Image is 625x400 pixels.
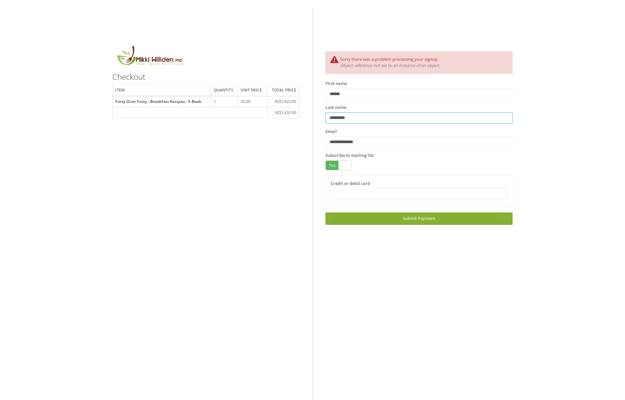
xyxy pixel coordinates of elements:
h3: Checkout [112,73,300,81]
iframe: Sicherer Eingaberahmen für Kartenzahlungen [335,192,503,197]
th: Total price [267,85,299,96]
td: NZD $20.00 [267,96,299,107]
img: MikkiLogoMain.png [112,45,187,69]
td: 20.00 [238,96,267,107]
label: Email [325,128,337,135]
th: Unit price [238,85,267,96]
span: Yes [326,161,338,170]
span: Sorry there was a problem processing your signup. [340,56,438,62]
th: Forty Over Forty - Breakfast Recipes - E-Book [112,96,211,107]
i: Object reference not set to an instance of an object. [340,62,440,68]
th: Item [112,85,211,96]
td: 1 [211,96,238,107]
td: NZD $20.00 [267,107,299,118]
label: Last name [325,104,346,111]
a: Submit Payment [325,212,513,225]
label: Credit or debit card [331,180,370,187]
th: Quantity [211,85,238,96]
label: First name [325,80,347,87]
label: Subscribe to mailing list [325,152,374,159]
